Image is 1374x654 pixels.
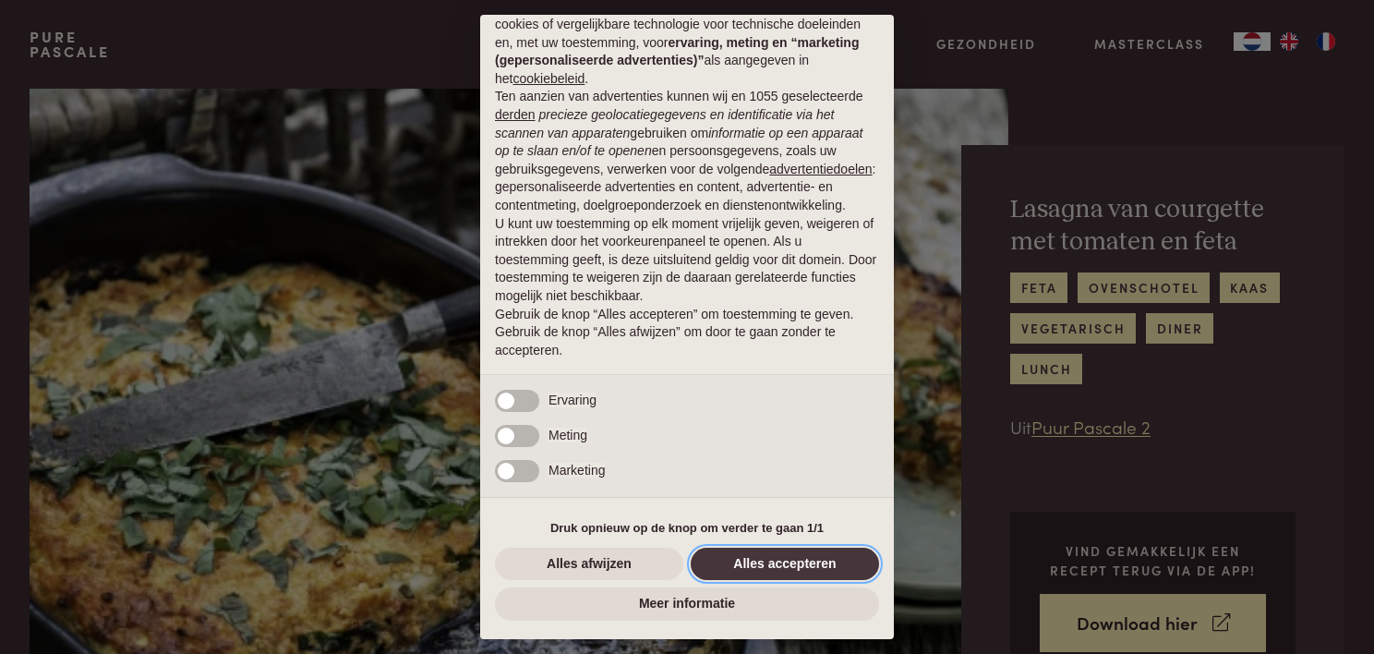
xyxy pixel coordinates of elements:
[548,393,597,407] span: Ervaring
[512,71,585,86] a: cookiebeleid
[495,107,834,140] em: precieze geolocatiegegevens en identificatie via het scannen van apparaten
[548,463,605,478] span: Marketing
[691,548,879,581] button: Alles accepteren
[495,548,683,581] button: Alles afwijzen
[495,215,879,306] p: U kunt uw toestemming op elk moment vrijelijk geven, weigeren of intrekken door het voorkeurenpan...
[495,106,536,125] button: derden
[495,35,859,68] strong: ervaring, meting en “marketing (gepersonaliseerde advertenties)”
[769,161,872,179] button: advertentiedoelen
[495,306,879,360] p: Gebruik de knop “Alles accepteren” om toestemming te geven. Gebruik de knop “Alles afwijzen” om d...
[495,587,879,621] button: Meer informatie
[548,428,587,442] span: Meting
[495,88,879,214] p: Ten aanzien van advertenties kunnen wij en 1055 geselecteerde gebruiken om en persoonsgegevens, z...
[495,126,863,159] em: informatie op een apparaat op te slaan en/of te openen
